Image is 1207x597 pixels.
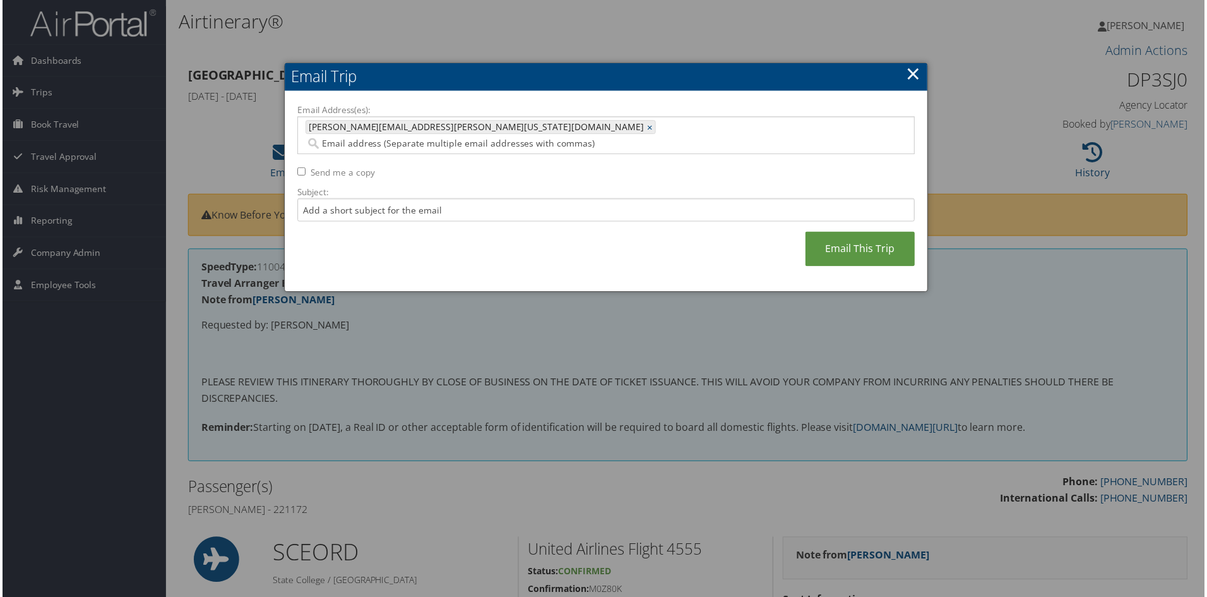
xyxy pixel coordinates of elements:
a: Email This Trip [806,232,916,267]
label: Subject: [296,186,916,199]
input: Add a short subject for the email [296,199,916,222]
span: [PERSON_NAME][EMAIL_ADDRESS][PERSON_NAME][US_STATE][DOMAIN_NAME] [305,121,644,134]
h2: Email Trip [283,63,929,91]
a: × [647,121,655,134]
label: Email Address(es): [296,104,916,117]
a: × [907,61,922,87]
label: Send me a copy [309,167,374,179]
input: Email address (Separate multiple email addresses with commas) [304,138,728,150]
